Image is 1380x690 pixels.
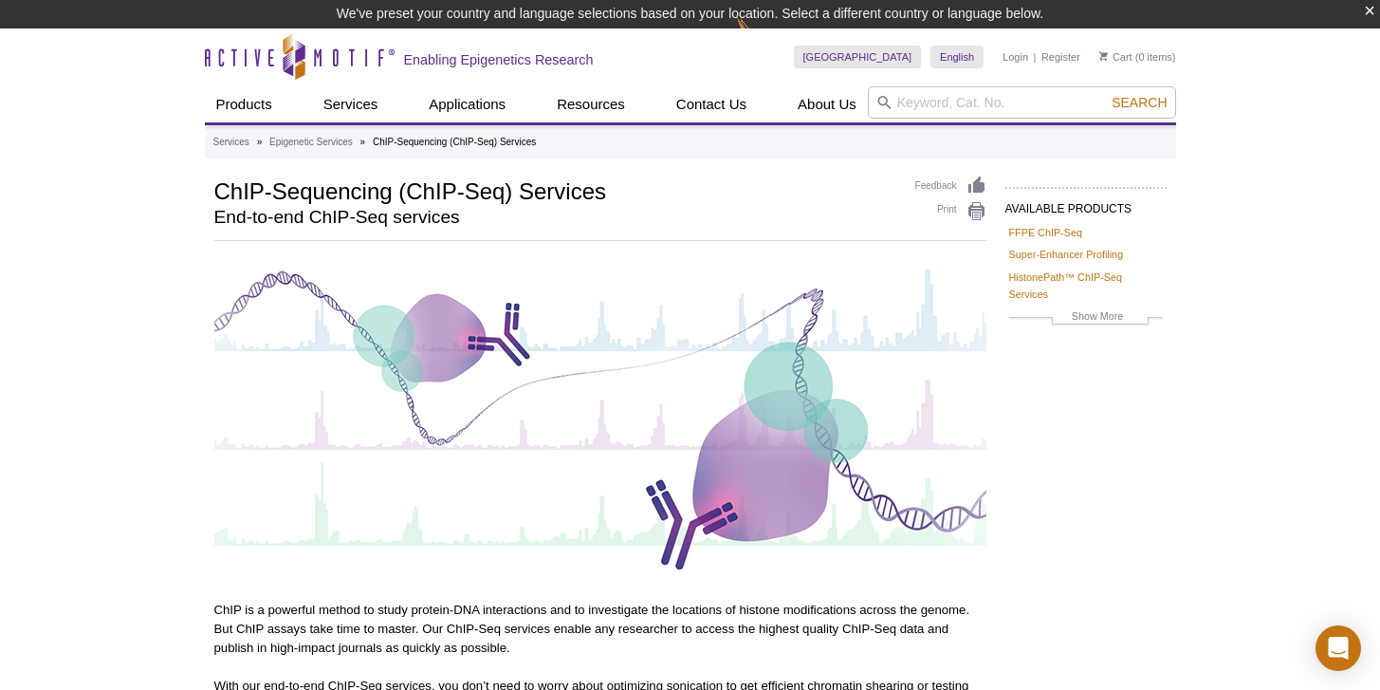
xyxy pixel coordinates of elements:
a: Services [213,134,249,151]
h2: End-to-end ChIP-Seq services [214,209,896,226]
h2: Enabling Epigenetics Research [404,51,594,68]
li: (0 items) [1099,46,1176,68]
a: English [930,46,984,68]
span: Search [1112,95,1167,110]
a: Show More [1009,308,1163,329]
a: Applications [417,86,517,122]
a: Epigenetic Services [269,134,353,151]
a: Login [1003,50,1028,64]
a: Feedback [915,176,986,196]
a: FFPE ChIP-Seq [1009,224,1082,241]
li: » [360,137,366,147]
h2: AVAILABLE PRODUCTS [1005,187,1167,221]
a: Cart [1099,50,1132,64]
li: » [257,137,263,147]
input: Keyword, Cat. No. [868,86,1176,119]
a: Services [312,86,390,122]
a: Products [205,86,284,122]
a: Register [1041,50,1080,64]
a: Print [915,201,986,222]
li: ChIP-Sequencing (ChIP-Seq) Services [373,137,536,147]
a: Contact Us [665,86,758,122]
li: | [1034,46,1037,68]
p: ChIP is a powerful method to study protein-DNA interactions and to investigate the locations of h... [214,601,986,658]
a: Resources [545,86,636,122]
a: [GEOGRAPHIC_DATA] [794,46,922,68]
div: Open Intercom Messenger [1316,625,1361,671]
a: Super-Enhancer Profiling [1009,246,1124,263]
a: About Us [786,86,868,122]
img: ChIP-Seq Services [214,260,986,576]
img: Change Here [736,14,786,59]
img: Your Cart [1099,51,1108,61]
h1: ChIP-Sequencing (ChIP-Seq) Services [214,176,896,204]
button: Search [1106,94,1172,111]
a: HistonePath™ ChIP-Seq Services [1009,269,1163,303]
